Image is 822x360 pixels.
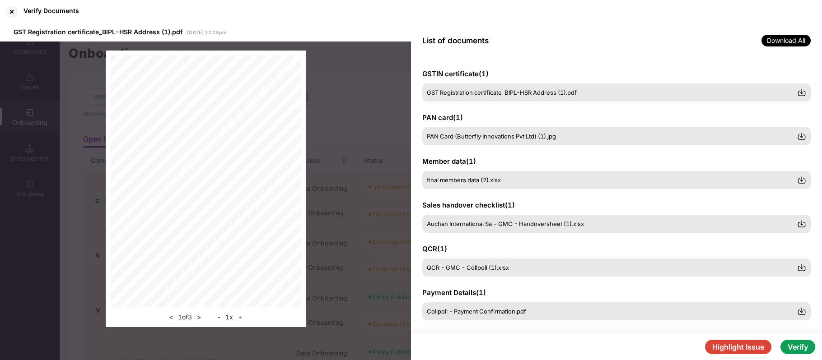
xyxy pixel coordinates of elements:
span: Collpoll - Payment Confirmation.pdf [427,308,526,315]
div: 1 x [215,312,245,323]
img: svg+xml;base64,PHN2ZyBpZD0iRG93bmxvYWQtMzJ4MzIiIHhtbG5zPSJodHRwOi8vd3d3LnczLm9yZy8yMDAwL3N2ZyIgd2... [797,132,806,141]
span: PAN card ( 1 ) [422,113,463,122]
button: Highlight Issue [705,340,771,354]
button: + [235,312,245,323]
img: svg+xml;base64,PHN2ZyBpZD0iRG93bmxvYWQtMzJ4MzIiIHhtbG5zPSJodHRwOi8vd3d3LnczLm9yZy8yMDAwL3N2ZyIgd2... [797,263,806,272]
span: final members data (2).xlsx [427,176,501,184]
span: Member data ( 1 ) [422,157,476,166]
span: Auchan International Sa - GMC - Handoversheet (1).xlsx [427,220,584,227]
div: Verify Documents [23,7,79,14]
div: 1 of 3 [166,312,204,323]
span: Download All [761,35,811,46]
span: GST Registration certificate_BIPL-HSR Address (1).pdf [14,28,182,36]
button: - [215,312,223,323]
span: Payment Details ( 1 ) [422,288,486,297]
button: Verify [780,340,815,354]
button: > [194,312,204,323]
span: Quote slip ( 0 ) [422,332,465,341]
span: GST Registration certificate_BIPL-HSR Address (1).pdf [427,89,577,96]
img: svg+xml;base64,PHN2ZyBpZD0iRG93bmxvYWQtMzJ4MzIiIHhtbG5zPSJodHRwOi8vd3d3LnczLm9yZy8yMDAwL3N2ZyIgd2... [797,88,806,97]
img: svg+xml;base64,PHN2ZyBpZD0iRG93bmxvYWQtMzJ4MzIiIHhtbG5zPSJodHRwOi8vd3d3LnczLm9yZy8yMDAwL3N2ZyIgd2... [797,175,806,185]
span: QCR ( 1 ) [422,245,447,253]
img: svg+xml;base64,PHN2ZyBpZD0iRG93bmxvYWQtMzJ4MzIiIHhtbG5zPSJodHRwOi8vd3d3LnczLm9yZy8yMDAwL3N2ZyIgd2... [797,219,806,228]
span: Sales handover checklist ( 1 ) [422,201,515,209]
img: svg+xml;base64,PHN2ZyBpZD0iRG93bmxvYWQtMzJ4MzIiIHhtbG5zPSJodHRwOi8vd3d3LnczLm9yZy8yMDAwL3N2ZyIgd2... [797,307,806,316]
button: < [166,312,176,323]
span: GSTIN certificate ( 1 ) [422,69,489,78]
span: QCR - GMC - Collpoll (1).xlsx [427,264,509,271]
span: List of documents [422,36,489,45]
span: PAN Card (Butterfly Innovations Pvt Ltd) (1).jpg [427,133,556,140]
span: [DATE] 12:25pm [187,29,227,36]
